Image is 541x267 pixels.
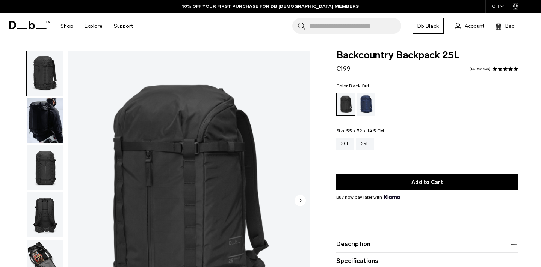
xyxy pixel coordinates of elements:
a: Support [114,13,133,39]
nav: Main Navigation [55,13,139,39]
a: 20L [336,138,354,150]
button: Next slide [295,195,306,208]
span: Bag [505,22,515,30]
button: Backcountry Backpack 25L Black Out [26,145,63,191]
a: 10% OFF YOUR FIRST PURCHASE FOR DB [DEMOGRAPHIC_DATA] MEMBERS [182,3,359,10]
button: Specifications [336,256,518,265]
img: Backcountry Backpack 25L Black Out [27,192,63,237]
a: 25L [356,138,374,150]
img: {"height" => 20, "alt" => "Klarna"} [384,195,400,199]
img: Backcountry Backpack 25L Black Out [27,98,63,143]
button: Add to Cart [336,174,518,190]
a: Blue Hour [357,93,375,116]
a: Db Black [413,18,444,34]
img: Backcountry Backpack 25L Black Out [27,51,63,96]
button: Backcountry Backpack 25L Black Out [26,192,63,238]
button: Description [336,240,518,249]
legend: Color: [336,84,369,88]
span: Buy now pay later with [336,194,400,201]
span: €199 [336,65,351,72]
a: Explore [85,13,103,39]
span: Backcountry Backpack 25L [336,51,518,60]
a: 14 reviews [469,67,490,71]
span: Account [465,22,484,30]
button: Backcountry Backpack 25L Black Out [26,98,63,144]
span: 55 x 32 x 14.5 CM [346,128,384,133]
button: Bag [496,21,515,30]
span: Black Out [349,83,369,88]
legend: Size: [336,129,384,133]
img: Backcountry Backpack 25L Black Out [27,145,63,190]
a: Black Out [336,93,355,116]
a: Account [455,21,484,30]
a: Shop [60,13,73,39]
button: Backcountry Backpack 25L Black Out [26,51,63,96]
